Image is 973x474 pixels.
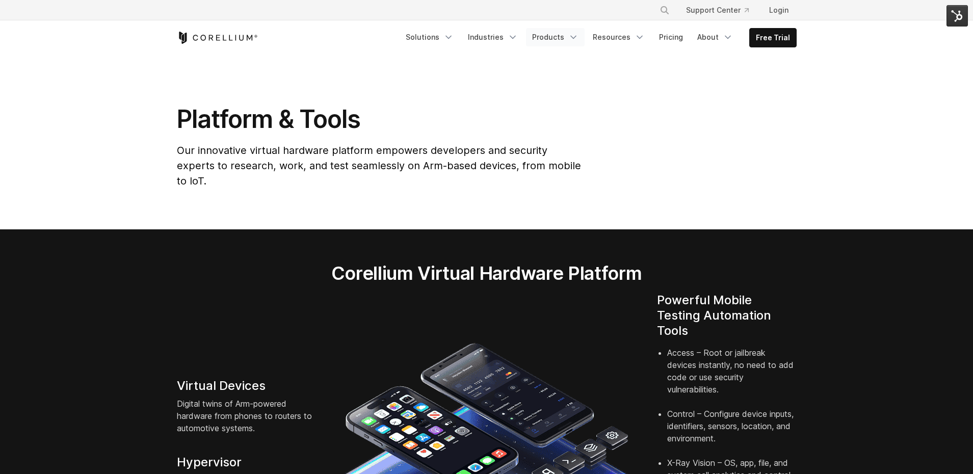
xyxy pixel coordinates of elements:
h2: Corellium Virtual Hardware Platform [283,262,690,284]
li: Access – Root or jailbreak devices instantly, no need to add code or use security vulnerabilities. [667,347,797,408]
h4: Powerful Mobile Testing Automation Tools [657,293,797,338]
h4: Hypervisor [177,455,317,470]
img: HubSpot Tools Menu Toggle [946,5,968,27]
a: Products [526,28,585,46]
a: Login [761,1,797,19]
h1: Platform & Tools [177,104,583,135]
h4: Virtual Devices [177,378,317,393]
li: Control – Configure device inputs, identifiers, sensors, location, and environment. [667,408,797,457]
p: Digital twins of Arm-powered hardware from phones to routers to automotive systems. [177,398,317,434]
a: Free Trial [750,29,796,47]
a: Pricing [653,28,689,46]
span: Our innovative virtual hardware platform empowers developers and security experts to research, wo... [177,144,581,187]
button: Search [655,1,674,19]
a: Solutions [400,28,460,46]
div: Navigation Menu [400,28,797,47]
div: Navigation Menu [647,1,797,19]
a: About [691,28,739,46]
a: Corellium Home [177,32,258,44]
a: Resources [587,28,651,46]
a: Industries [462,28,524,46]
a: Support Center [678,1,757,19]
